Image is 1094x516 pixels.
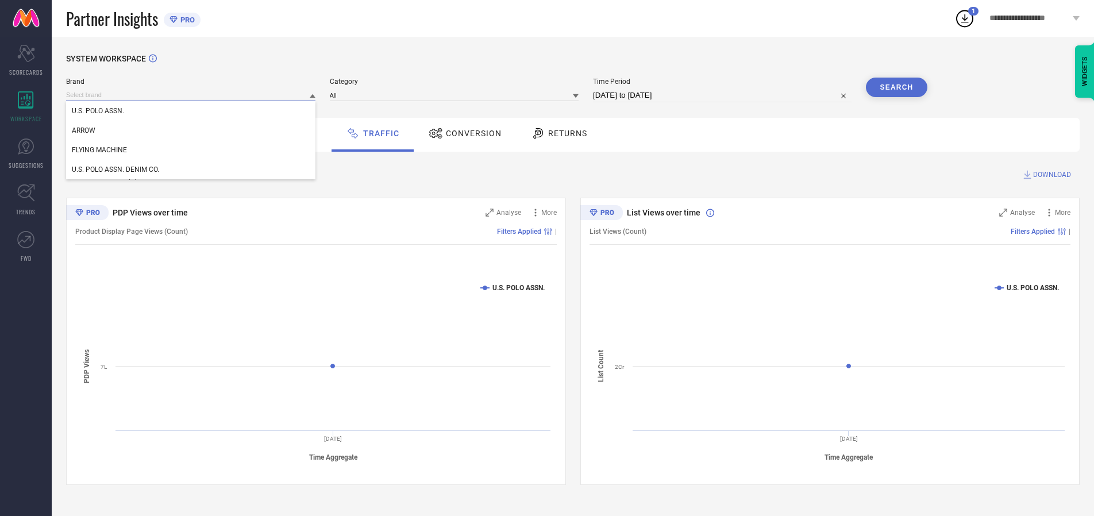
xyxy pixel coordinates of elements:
[363,129,399,138] span: Traffic
[21,254,32,263] span: FWD
[1069,228,1070,236] span: |
[309,453,358,461] tspan: Time Aggregate
[72,165,159,174] span: U.S. POLO ASSN. DENIM CO.
[66,54,146,63] span: SYSTEM WORKSPACE
[66,78,315,86] span: Brand
[1011,228,1055,236] span: Filters Applied
[446,129,502,138] span: Conversion
[66,7,158,30] span: Partner Insights
[627,208,700,217] span: List Views over time
[66,160,315,179] div: U.S. POLO ASSN. DENIM CO.
[1033,169,1071,180] span: DOWNLOAD
[72,146,127,154] span: FLYING MACHINE
[972,7,975,15] span: 1
[66,101,315,121] div: U.S. POLO ASSN.
[101,364,107,370] text: 7L
[66,205,109,222] div: Premium
[72,107,124,115] span: U.S. POLO ASSN.
[825,453,873,461] tspan: Time Aggregate
[541,209,557,217] span: More
[10,114,42,123] span: WORKSPACE
[66,140,315,160] div: FLYING MACHINE
[1007,284,1059,292] text: U.S. POLO ASSN.
[555,228,557,236] span: |
[593,78,852,86] span: Time Period
[593,88,852,102] input: Select time period
[866,78,928,97] button: Search
[496,209,521,217] span: Analyse
[839,436,857,442] text: [DATE]
[72,126,95,134] span: ARROW
[113,208,188,217] span: PDP Views over time
[1055,209,1070,217] span: More
[9,68,43,76] span: SCORECARDS
[590,228,646,236] span: List Views (Count)
[75,228,188,236] span: Product Display Page Views (Count)
[66,121,315,140] div: ARROW
[486,209,494,217] svg: Zoom
[83,349,91,383] tspan: PDP Views
[999,209,1007,217] svg: Zoom
[324,436,342,442] text: [DATE]
[497,228,541,236] span: Filters Applied
[9,161,44,170] span: SUGGESTIONS
[492,284,545,292] text: U.S. POLO ASSN.
[66,89,315,101] input: Select brand
[580,205,623,222] div: Premium
[16,207,36,216] span: TRENDS
[548,129,587,138] span: Returns
[178,16,195,24] span: PRO
[1010,209,1035,217] span: Analyse
[330,78,579,86] span: Category
[615,364,625,370] text: 2Cr
[954,8,975,29] div: Open download list
[597,350,605,382] tspan: List Count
